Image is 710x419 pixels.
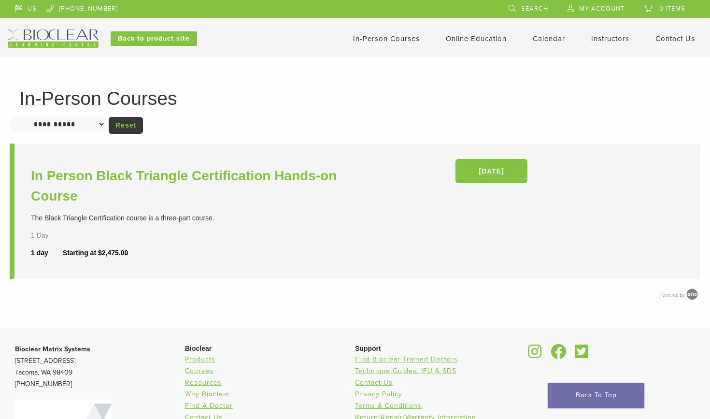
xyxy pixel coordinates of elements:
[185,367,213,375] a: Courses
[353,34,420,43] a: In-Person Courses
[185,378,222,387] a: Resources
[355,390,402,398] a: Privacy Policy
[571,350,592,360] a: Bioclear
[31,213,357,223] div: The Black Triangle Certification course is a three-part course.
[659,5,685,13] span: 0 items
[355,402,422,410] a: Terms & Conditions
[533,34,565,43] a: Calendar
[31,248,63,258] div: 1 day
[591,34,629,43] a: Instructors
[8,29,99,48] img: Bioclear
[185,402,233,410] a: Find A Doctor
[31,231,80,241] div: 1 Day
[355,378,393,387] a: Contact Us
[15,344,185,390] p: [STREET_ADDRESS] Tacoma, WA 98409 [PHONE_NUMBER]
[521,5,548,13] span: Search
[685,287,699,302] img: Arlo training & Event Software
[109,117,143,134] a: Reset
[185,345,212,352] span: Bioclear
[525,350,545,360] a: Bioclear
[659,292,700,298] a: Powered by
[355,367,456,375] a: Technique Guides, IFU & SDS
[355,355,458,363] a: Find Bioclear Trained Doctors
[547,350,569,360] a: Bioclear
[19,89,691,108] h1: In-Person Courses
[111,31,197,46] a: Back to product site
[185,355,215,363] a: Products
[63,248,128,258] div: Starting at $2,475.00
[31,166,357,206] a: In Person Black Triangle Certification Hands-on Course
[185,390,230,398] a: Why Bioclear
[446,34,507,43] a: Online Education
[579,5,625,13] span: My Account
[548,383,644,408] a: Back To Top
[15,345,90,353] strong: Bioclear Matrix Systems
[655,34,695,43] a: Contact Us
[355,345,381,352] span: Support
[455,159,527,183] a: [DATE]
